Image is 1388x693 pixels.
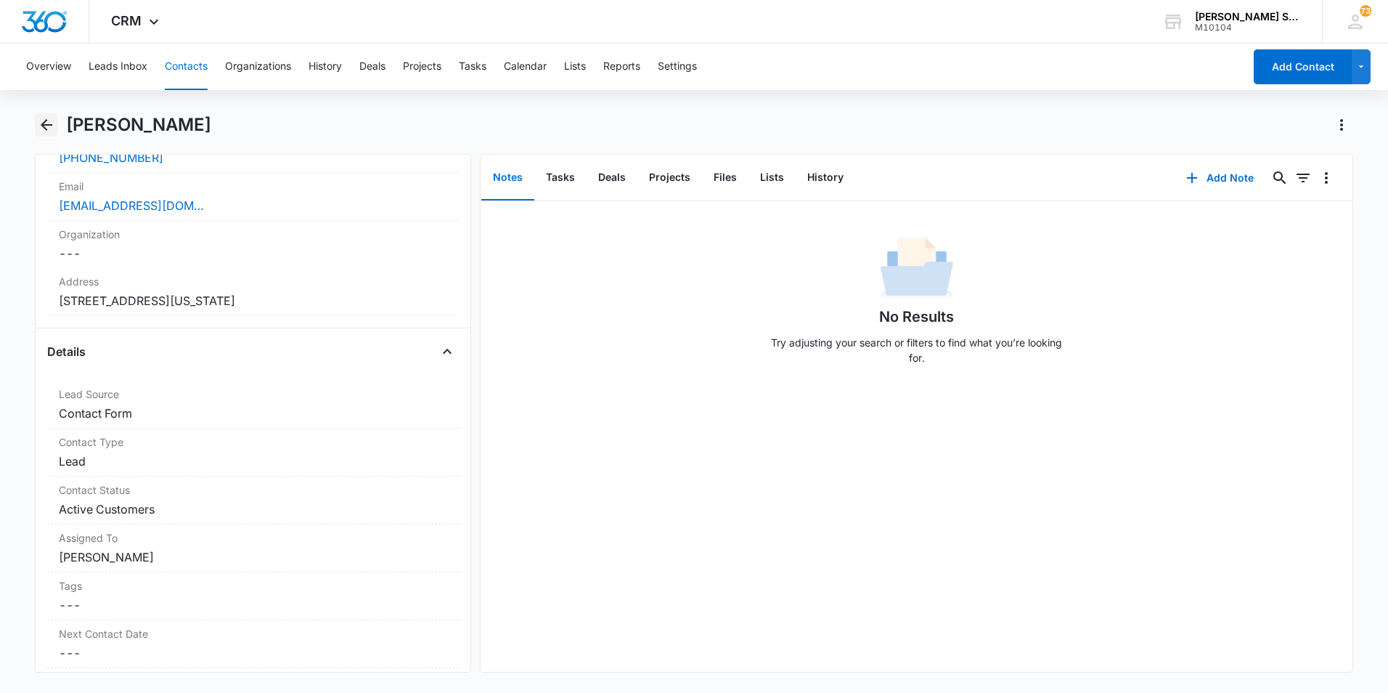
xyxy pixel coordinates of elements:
[47,173,459,221] div: Email[EMAIL_ADDRESS][DOMAIN_NAME]
[47,524,459,572] div: Assigned To[PERSON_NAME]
[59,434,447,450] label: Contact Type
[1291,166,1315,190] button: Filters
[459,44,486,90] button: Tasks
[59,274,447,289] label: Address
[1195,23,1301,33] div: account id
[403,44,441,90] button: Projects
[1254,49,1352,84] button: Add Contact
[59,644,447,662] dd: ---
[879,306,954,328] h1: No Results
[637,155,702,200] button: Projects
[59,482,447,498] label: Contact Status
[1360,5,1371,17] div: notifications count
[564,44,586,90] button: Lists
[89,44,147,90] button: Leads Inbox
[59,500,447,518] dd: Active Customers
[47,268,459,316] div: Address[STREET_ADDRESS][US_STATE]
[47,477,459,524] div: Contact StatusActive Customers
[59,149,163,166] a: [PHONE_NUMBER]
[658,44,697,90] button: Settings
[47,572,459,620] div: Tags---
[59,292,447,309] dd: [STREET_ADDRESS][US_STATE]
[702,155,748,200] button: Files
[66,114,211,136] h1: [PERSON_NAME]
[59,227,447,242] label: Organization
[47,429,459,477] div: Contact TypeLead
[59,596,447,614] dd: ---
[796,155,855,200] button: History
[534,155,587,200] button: Tasks
[481,155,534,200] button: Notes
[59,578,447,593] label: Tags
[225,44,291,90] button: Organizations
[1360,5,1371,17] span: 73
[111,13,142,28] span: CRM
[59,405,447,422] dd: Contact Form
[309,44,342,90] button: History
[59,626,447,641] label: Next Contact Date
[359,44,385,90] button: Deals
[47,221,459,268] div: Organization---
[603,44,640,90] button: Reports
[59,548,447,566] dd: [PERSON_NAME]
[59,197,204,214] a: [EMAIL_ADDRESS][DOMAIN_NAME]
[35,113,57,137] button: Back
[1330,113,1353,137] button: Actions
[47,620,459,668] div: Next Contact Date---
[26,44,71,90] button: Overview
[165,44,208,90] button: Contacts
[1268,166,1291,190] button: Search...
[881,233,953,306] img: No Data
[1315,166,1338,190] button: Overflow Menu
[504,44,547,90] button: Calendar
[1172,161,1268,195] button: Add Note
[764,335,1069,365] p: Try adjusting your search or filters to find what you’re looking for.
[59,179,447,194] label: Email
[59,453,447,470] dd: Lead
[59,386,447,402] label: Lead Source
[47,381,459,429] div: Lead SourceContact Form
[1195,11,1301,23] div: account name
[587,155,637,200] button: Deals
[436,340,459,363] button: Close
[59,245,447,262] dd: ---
[748,155,796,200] button: Lists
[59,530,447,546] label: Assigned To
[47,343,86,360] h4: Details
